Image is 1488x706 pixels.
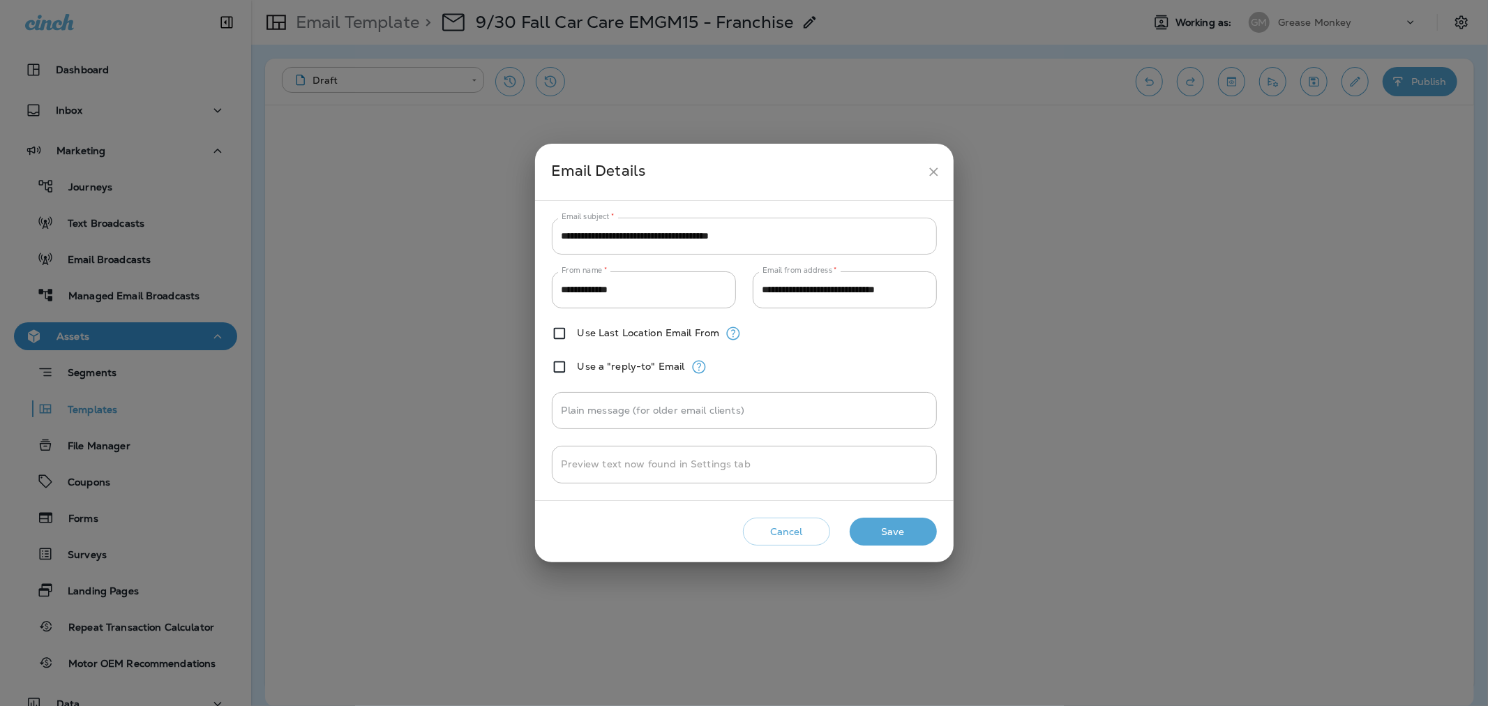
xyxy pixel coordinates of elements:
label: Use a "reply-to" Email [578,361,685,372]
label: Use Last Location Email From [578,327,720,338]
button: close [921,159,947,185]
button: Save [850,518,937,546]
label: Email subject [562,211,615,222]
label: From name [562,265,608,276]
label: Email from address [762,265,837,276]
button: Cancel [743,518,830,546]
div: Email Details [552,159,921,185]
